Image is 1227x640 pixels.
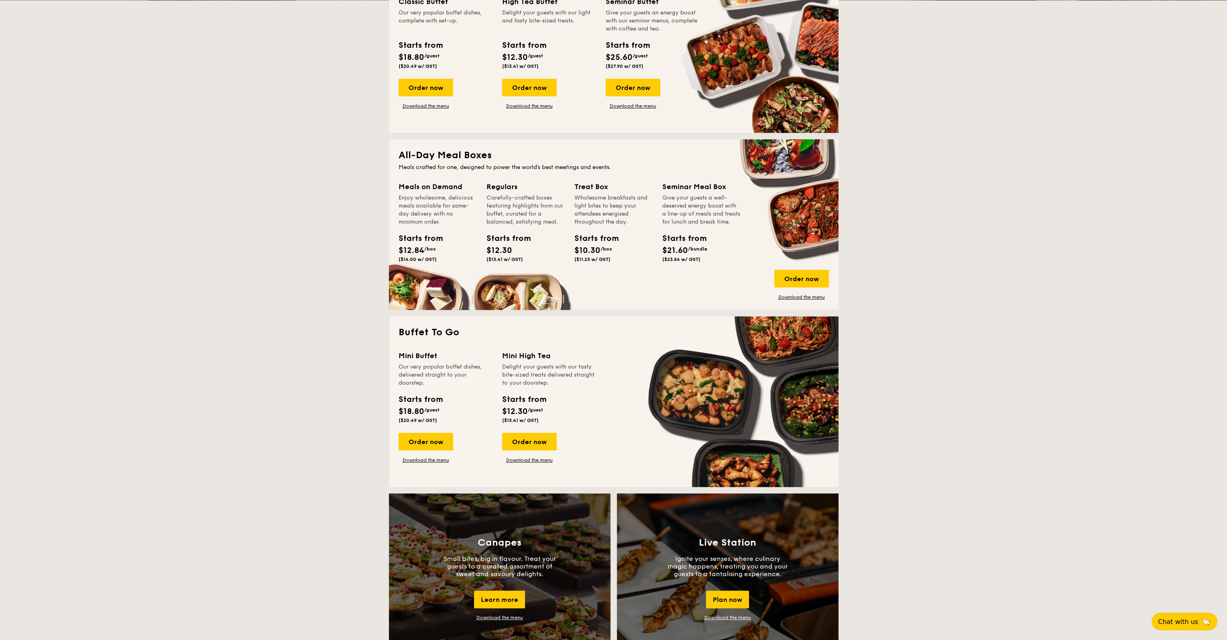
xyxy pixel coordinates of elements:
span: /guest [424,407,440,413]
h2: Buffet To Go [399,326,829,339]
span: $21.60 [662,246,688,255]
div: Starts from [399,232,435,245]
a: Download the menu [606,103,660,109]
span: $18.80 [399,407,424,416]
p: Small bites, big in flavour. Treat your guests to a curated assortment of sweet and savoury delig... [440,555,560,578]
div: Meals on Demand [399,181,477,192]
span: ($13.41 w/ GST) [486,257,523,262]
div: Starts from [486,232,523,245]
span: 🦙 [1201,617,1211,626]
div: Starts from [399,39,442,51]
div: Starts from [662,232,698,245]
div: Mini High Tea [502,350,596,361]
span: /guest [528,53,543,59]
span: $12.84 [399,246,424,255]
button: Chat with us🦙 [1152,613,1217,630]
div: Mini Buffet [399,350,492,361]
div: Delight your guests with our tasty bite-sized treats delivered straight to your doorstep. [502,363,596,387]
h3: Canapes [478,537,521,548]
a: Download the menu [502,457,557,463]
span: /guest [633,53,648,59]
span: ($20.49 w/ GST) [399,63,437,69]
div: Order now [774,270,829,287]
div: Wholesome breakfasts and light bites to keep your attendees energised throughout the day. [574,194,653,226]
span: $12.30 [502,407,528,416]
div: Seminar Meal Box [662,181,741,192]
div: Order now [502,79,557,96]
a: Download the menu [502,103,557,109]
span: ($13.41 w/ GST) [502,63,539,69]
h3: Live Station [699,537,756,548]
div: Meals crafted for one, designed to power the world's best meetings and events. [399,163,829,171]
div: Starts from [606,39,649,51]
a: Download the menu [704,615,751,620]
div: Give your guests an energy boost with our seminar menus, complete with coffee and tea. [606,9,700,33]
span: $12.30 [502,53,528,62]
span: /guest [528,407,543,413]
div: Our very popular buffet dishes, complete with set-up. [399,9,492,33]
span: ($14.00 w/ GST) [399,257,437,262]
span: $10.30 [574,246,600,255]
span: ($23.54 w/ GST) [662,257,700,262]
div: Learn more [474,591,525,608]
div: Give your guests a well-deserved energy boost with a line-up of meals and treats for lunch and br... [662,194,741,226]
div: Starts from [574,232,610,245]
div: Order now [606,79,660,96]
span: ($27.90 w/ GST) [606,63,643,69]
div: Starts from [399,393,442,406]
div: Order now [502,433,557,450]
div: Enjoy wholesome, delicious meals available for same-day delivery with no minimum order. [399,194,477,226]
div: Our very popular buffet dishes, delivered straight to your doorstep. [399,363,492,387]
span: $12.30 [486,246,512,255]
div: Treat Box [574,181,653,192]
span: Chat with us [1158,618,1198,626]
div: Delight your guests with our light and tasty bite-sized treats. [502,9,596,33]
span: $25.60 [606,53,633,62]
a: Download the menu [399,457,453,463]
span: ($20.49 w/ GST) [399,418,437,423]
div: Order now [399,79,453,96]
div: Carefully-crafted boxes featuring highlights from our buffet, curated for a balanced, satisfying ... [486,194,565,226]
span: /bundle [688,246,707,252]
span: $18.80 [399,53,424,62]
div: Order now [399,433,453,450]
p: Ignite your senses, where culinary magic happens, treating you and your guests to a tantalising e... [667,555,788,578]
div: Starts from [502,393,546,406]
span: /guest [424,53,440,59]
span: ($11.23 w/ GST) [574,257,610,262]
div: Starts from [502,39,546,51]
span: /box [424,246,436,252]
a: Download the menu [399,103,453,109]
a: Download the menu [476,615,523,620]
span: ($13.41 w/ GST) [502,418,539,423]
a: Download the menu [774,294,829,300]
div: Regulars [486,181,565,192]
h2: All-Day Meal Boxes [399,149,829,162]
span: /box [600,246,612,252]
div: Plan now [706,591,749,608]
